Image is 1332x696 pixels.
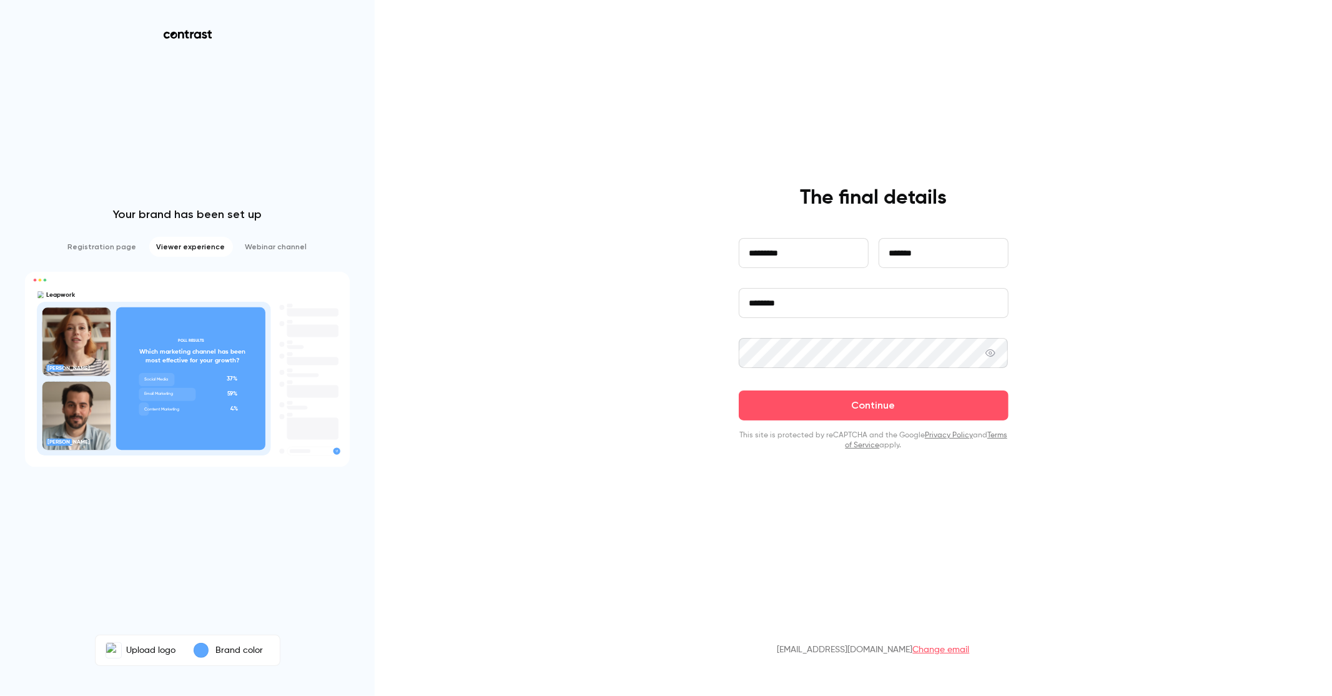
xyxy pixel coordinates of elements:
label: LeapworkUpload logo [98,638,184,663]
p: Brand color [216,644,264,657]
button: Continue [739,390,1009,420]
li: Registration page [61,237,144,257]
a: Change email [913,645,970,654]
h4: The final details [800,186,947,211]
button: Brand color [184,638,277,663]
a: Privacy Policy [925,432,973,439]
p: This site is protected by reCAPTCHA and the Google and apply. [739,430,1009,450]
p: Your brand has been set up [113,207,262,222]
img: Leapwork [106,643,121,658]
a: Terms of Service [846,432,1008,449]
li: Viewer experience [149,237,233,257]
p: [EMAIL_ADDRESS][DOMAIN_NAME] [777,644,970,656]
li: Webinar channel [238,237,315,257]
